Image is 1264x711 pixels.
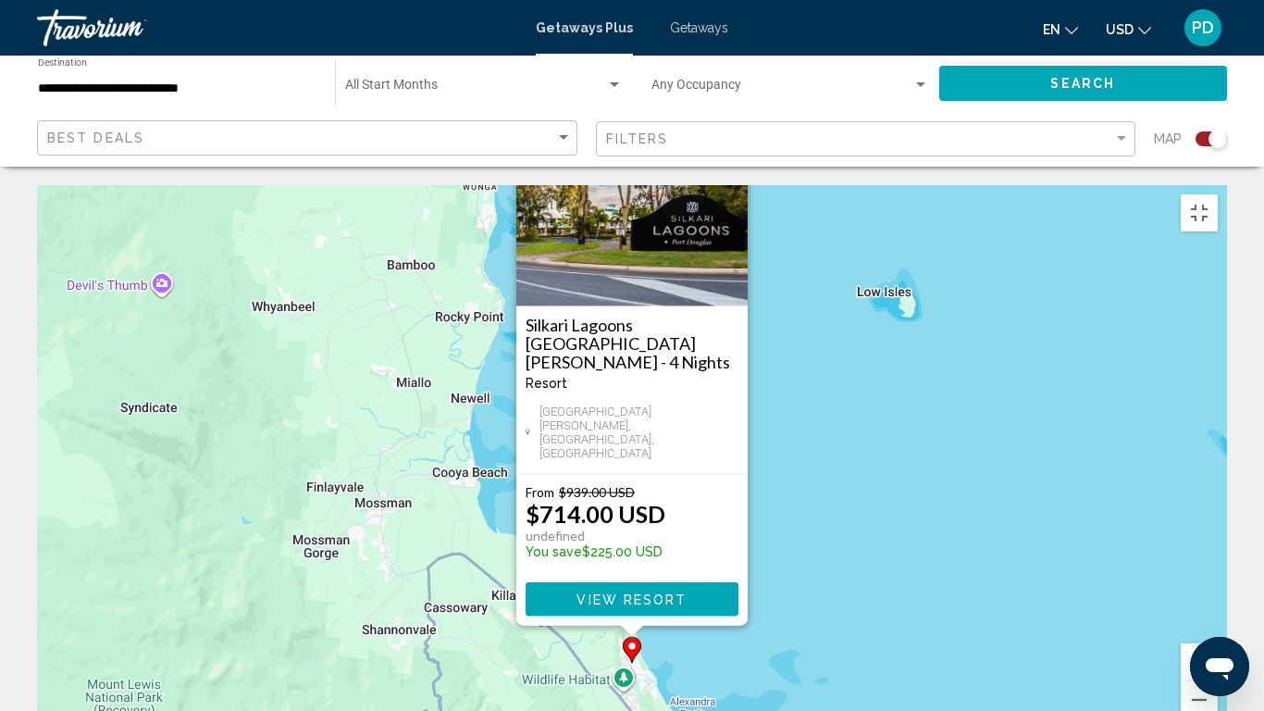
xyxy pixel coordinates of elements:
span: [GEOGRAPHIC_DATA][PERSON_NAME], [GEOGRAPHIC_DATA], [GEOGRAPHIC_DATA] [539,405,738,460]
span: From [526,484,554,500]
button: Cambiar a la vista en pantalla completa [1181,194,1218,231]
button: Ampliar [1181,643,1218,680]
button: View Resort [526,582,738,617]
a: Silkari Lagoons [GEOGRAPHIC_DATA][PERSON_NAME] - 4 Nights [526,316,738,371]
button: Change language [1043,16,1078,43]
span: USD [1106,22,1134,37]
button: Filter [596,120,1136,158]
span: Map [1154,126,1182,152]
button: Search [939,66,1228,100]
span: $939.00 USD [559,484,635,500]
span: You save [526,544,582,559]
a: Travorium [37,9,517,46]
button: Change currency [1106,16,1151,43]
a: Getaways Plus [536,20,633,35]
span: View Resort [576,592,687,607]
a: Getaways [670,20,728,35]
span: en [1043,22,1060,37]
span: Best Deals [47,131,144,145]
mat-select: Sort by [47,131,572,146]
span: PD [1192,19,1214,37]
p: $714.00 USD [526,500,665,528]
span: Resort [526,376,567,391]
img: RH37E01X.jpg [516,121,748,306]
p: $225.00 USD [526,544,665,559]
span: Search [1050,77,1115,92]
button: User Menu [1179,8,1227,47]
iframe: Botón para iniciar la ventana de mensajería [1190,637,1249,696]
span: Filters [606,131,669,146]
p: undefined [526,528,665,544]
